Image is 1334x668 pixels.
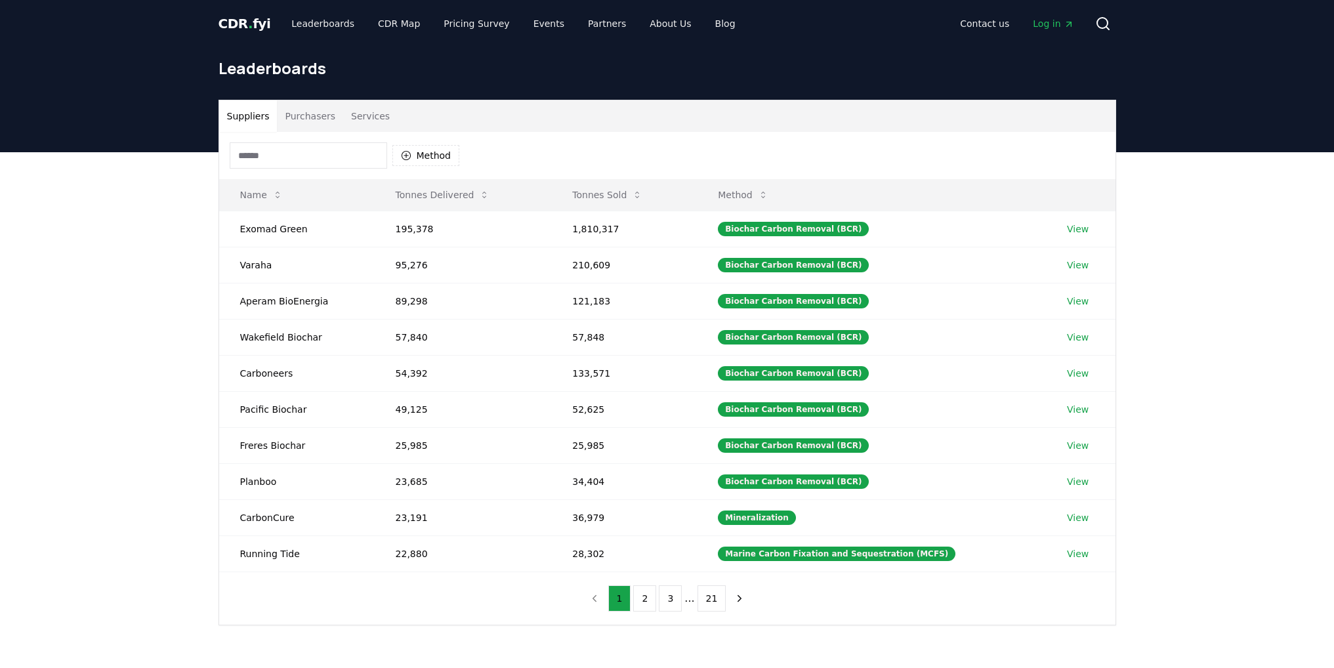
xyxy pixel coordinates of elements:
td: 195,378 [375,211,552,247]
a: Log in [1022,12,1084,35]
a: View [1067,475,1089,488]
div: Biochar Carbon Removal (BCR) [718,294,869,308]
a: Pricing Survey [433,12,520,35]
a: Blog [705,12,746,35]
div: Biochar Carbon Removal (BCR) [718,330,869,344]
button: Method [707,182,779,208]
span: CDR fyi [219,16,271,31]
button: Purchasers [277,100,343,132]
td: 133,571 [551,355,697,391]
h1: Leaderboards [219,58,1116,79]
td: 52,625 [551,391,697,427]
td: Planboo [219,463,375,499]
button: Suppliers [219,100,278,132]
td: Wakefield Biochar [219,319,375,355]
a: Events [523,12,575,35]
td: 49,125 [375,391,552,427]
button: 3 [659,585,682,612]
td: 1,810,317 [551,211,697,247]
a: View [1067,367,1089,380]
td: Running Tide [219,535,375,572]
td: 25,985 [551,427,697,463]
td: 89,298 [375,283,552,319]
button: 21 [698,585,726,612]
a: CDR.fyi [219,14,271,33]
a: View [1067,259,1089,272]
div: Biochar Carbon Removal (BCR) [718,474,869,489]
td: Exomad Green [219,211,375,247]
button: next page [728,585,751,612]
a: View [1067,439,1089,452]
div: Mineralization [718,511,796,525]
button: Method [392,145,460,166]
span: Log in [1033,17,1073,30]
div: Biochar Carbon Removal (BCR) [718,222,869,236]
div: Marine Carbon Fixation and Sequestration (MCFS) [718,547,955,561]
a: Leaderboards [281,12,365,35]
td: 121,183 [551,283,697,319]
nav: Main [949,12,1084,35]
td: Aperam BioEnergia [219,283,375,319]
a: CDR Map [367,12,430,35]
a: About Us [639,12,701,35]
td: 54,392 [375,355,552,391]
td: 25,985 [375,427,552,463]
td: 28,302 [551,535,697,572]
td: 23,685 [375,463,552,499]
td: 36,979 [551,499,697,535]
td: Pacific Biochar [219,391,375,427]
div: Biochar Carbon Removal (BCR) [718,366,869,381]
div: Biochar Carbon Removal (BCR) [718,438,869,453]
div: Biochar Carbon Removal (BCR) [718,402,869,417]
td: 34,404 [551,463,697,499]
td: Carboneers [219,355,375,391]
td: 23,191 [375,499,552,535]
button: 1 [608,585,631,612]
a: Contact us [949,12,1020,35]
td: 95,276 [375,247,552,283]
td: Freres Biochar [219,427,375,463]
button: Tonnes Delivered [385,182,501,208]
button: 2 [633,585,656,612]
button: Name [230,182,293,208]
td: 57,848 [551,319,697,355]
td: 22,880 [375,535,552,572]
a: View [1067,511,1089,524]
button: Tonnes Sold [562,182,653,208]
a: Partners [577,12,636,35]
a: View [1067,222,1089,236]
a: View [1067,547,1089,560]
button: Services [343,100,398,132]
td: 57,840 [375,319,552,355]
div: Biochar Carbon Removal (BCR) [718,258,869,272]
td: Varaha [219,247,375,283]
span: . [248,16,253,31]
td: 210,609 [551,247,697,283]
a: View [1067,403,1089,416]
a: View [1067,295,1089,308]
nav: Main [281,12,745,35]
li: ... [684,591,694,606]
td: CarbonCure [219,499,375,535]
a: View [1067,331,1089,344]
